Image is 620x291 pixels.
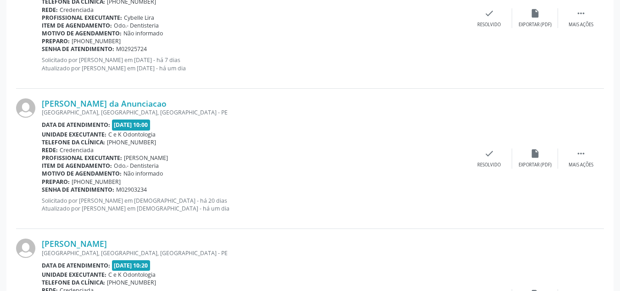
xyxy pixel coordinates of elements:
[576,148,586,159] i: 
[530,148,540,159] i: insert_drive_file
[42,197,466,212] p: Solicitado por [PERSON_NAME] em [DEMOGRAPHIC_DATA] - há 20 dias Atualizado por [PERSON_NAME] em [...
[60,146,94,154] span: Credenciada
[72,37,121,45] span: [PHONE_NUMBER]
[42,98,167,108] a: [PERSON_NAME] da Anunciacao
[484,148,494,159] i: check
[112,260,151,271] span: [DATE] 10:20
[107,279,156,286] span: [PHONE_NUMBER]
[477,162,501,168] div: Resolvido
[42,271,106,279] b: Unidade executante:
[42,249,466,257] div: [GEOGRAPHIC_DATA], [GEOGRAPHIC_DATA], [GEOGRAPHIC_DATA] - PE
[42,262,110,269] b: Data de atendimento:
[42,108,466,116] div: [GEOGRAPHIC_DATA], [GEOGRAPHIC_DATA], [GEOGRAPHIC_DATA] - PE
[42,138,105,146] b: Telefone da clínica:
[42,131,106,138] b: Unidade executante:
[42,6,58,14] b: Rede:
[42,14,122,22] b: Profissional executante:
[569,162,593,168] div: Mais ações
[569,22,593,28] div: Mais ações
[42,56,466,72] p: Solicitado por [PERSON_NAME] em [DATE] - há 7 dias Atualizado por [PERSON_NAME] em [DATE] - há um...
[114,22,159,29] span: Odo.- Dentisteria
[42,45,114,53] b: Senha de atendimento:
[72,178,121,186] span: [PHONE_NUMBER]
[16,239,35,258] img: img
[42,146,58,154] b: Rede:
[123,170,163,177] span: Não informado
[108,131,156,138] span: C e K Odontologia
[42,162,112,170] b: Item de agendamento:
[16,98,35,118] img: img
[42,279,105,286] b: Telefone da clínica:
[108,271,156,279] span: C e K Odontologia
[124,154,168,162] span: [PERSON_NAME]
[114,162,159,170] span: Odo.- Dentisteria
[42,154,122,162] b: Profissional executante:
[42,186,114,194] b: Senha de atendimento:
[116,186,147,194] span: M02903234
[42,239,107,249] a: [PERSON_NAME]
[42,22,112,29] b: Item de agendamento:
[42,29,122,37] b: Motivo de agendamento:
[477,22,501,28] div: Resolvido
[484,8,494,18] i: check
[124,14,154,22] span: Cybelle Lira
[42,170,122,177] b: Motivo de agendamento:
[42,121,110,129] b: Data de atendimento:
[530,8,540,18] i: insert_drive_file
[123,29,163,37] span: Não informado
[576,8,586,18] i: 
[112,120,151,130] span: [DATE] 10:00
[116,45,147,53] span: M02925724
[60,6,94,14] span: Credenciada
[42,178,70,186] b: Preparo:
[107,138,156,146] span: [PHONE_NUMBER]
[519,22,552,28] div: Exportar (PDF)
[42,37,70,45] b: Preparo:
[519,162,552,168] div: Exportar (PDF)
